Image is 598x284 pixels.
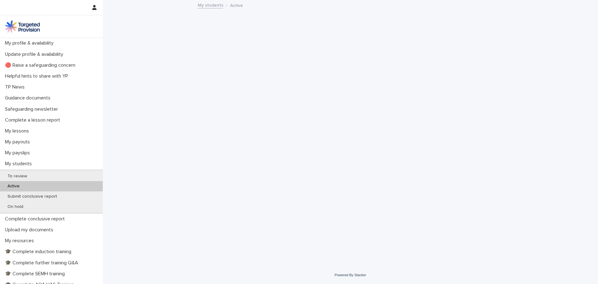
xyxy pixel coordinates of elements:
p: My students [2,161,37,167]
p: Helpful hints to share with YP [2,73,73,79]
p: 🎓 Complete SEMH training [2,271,70,277]
p: Active [230,2,243,8]
p: Complete conclusive report [2,216,70,222]
img: M5nRWzHhSzIhMunXDL62 [5,20,40,33]
p: My payouts [2,139,35,145]
a: Powered By Stacker [335,273,366,277]
p: My payslips [2,150,35,156]
p: My profile & availability [2,40,59,46]
p: Safeguarding newsletter [2,106,63,112]
p: Guidance documents [2,95,55,101]
p: 🎓 Complete further training Q&A [2,260,83,266]
p: My lessons [2,128,34,134]
p: To review [2,174,32,179]
p: On hold [2,204,28,209]
p: Active [2,184,25,189]
a: My students [198,1,223,8]
p: Upload my documents [2,227,58,233]
p: Update profile & availability [2,51,68,57]
p: Submit conclusive report [2,194,62,199]
p: Complete a lesson report [2,117,65,123]
p: 🔴 Raise a safeguarding concern [2,62,80,68]
p: 🎓 Complete induction training [2,249,76,255]
p: My resources [2,238,39,244]
p: TP News [2,84,30,90]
